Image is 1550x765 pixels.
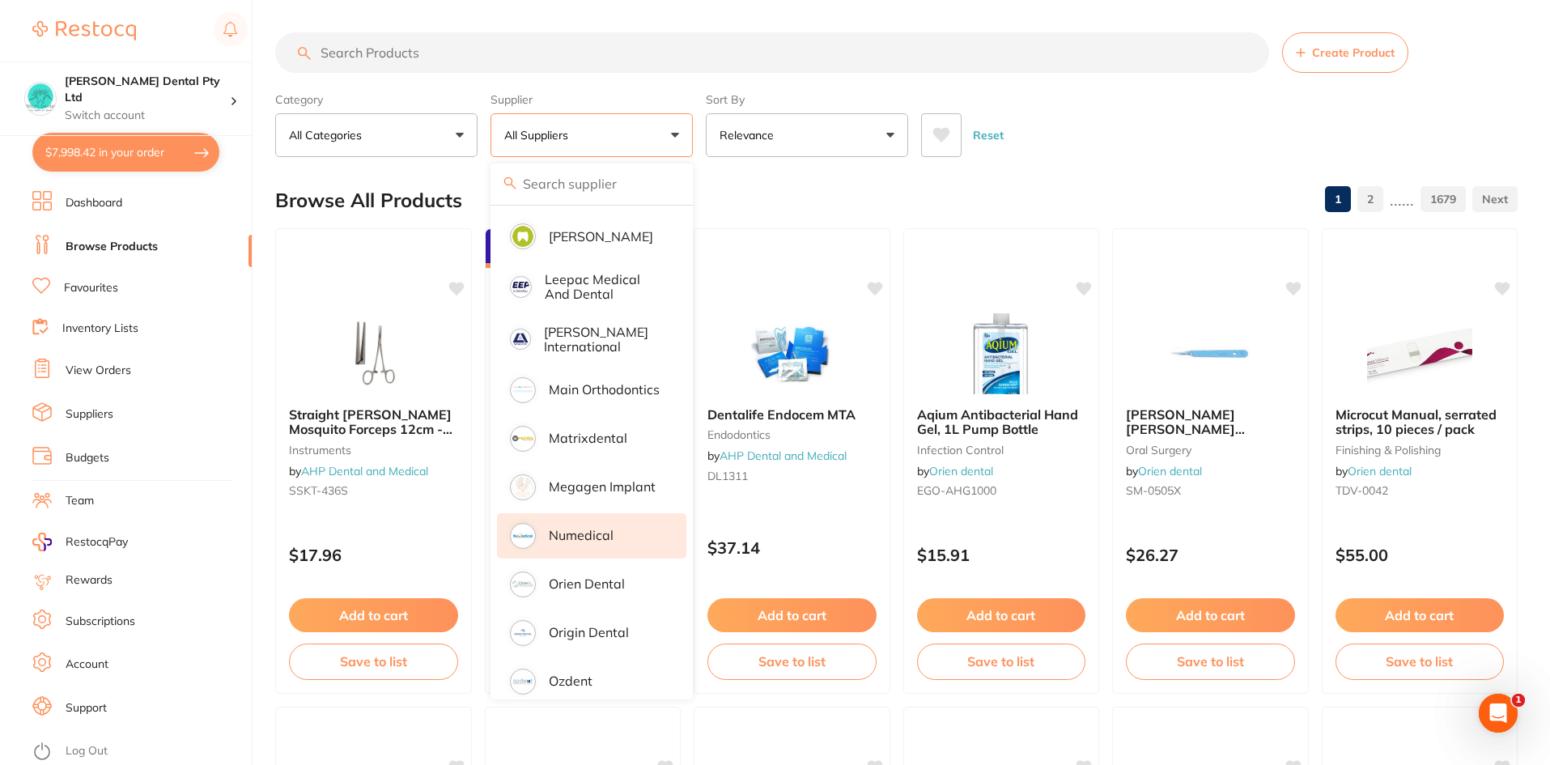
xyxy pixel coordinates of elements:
[917,598,1086,632] button: Add to cart
[512,331,529,347] img: Livingstone International
[1312,46,1395,59] span: Create Product
[1336,407,1505,437] b: Microcut Manual, serrated strips, 10 pieces / pack
[32,533,128,551] a: RestocqPay
[1336,598,1505,632] button: Add to cart
[917,546,1086,564] p: $15.91
[512,477,533,498] img: Megagen Implant
[1512,694,1525,707] span: 1
[289,444,458,457] small: instruments
[275,92,478,107] label: Category
[66,363,131,379] a: View Orders
[66,195,122,211] a: Dashboard
[321,313,426,394] img: Straight Halstead Mosquito Forceps 12cm - SSKT436S
[706,92,908,107] label: Sort By
[917,464,993,478] span: by
[1126,644,1295,679] button: Save to list
[917,444,1086,457] small: infection control
[1336,464,1412,478] span: by
[64,280,118,296] a: Favourites
[512,671,533,692] img: Ozdent
[949,313,1054,394] img: Aqium Antibacterial Hand Gel, 1L Pump Bottle
[917,406,1078,437] span: Aqium Antibacterial Hand Gel, 1L Pump Bottle
[289,546,458,564] p: $17.96
[289,127,368,143] p: All Categories
[66,406,113,423] a: Suppliers
[1126,598,1295,632] button: Add to cart
[25,83,56,113] img: Biltoft Dental Pty Ltd
[275,113,478,157] button: All Categories
[968,113,1009,157] button: Reset
[1336,444,1505,457] small: finishing & polishing
[549,576,625,591] p: Orien dental
[32,12,136,49] a: Restocq Logo
[66,614,135,630] a: Subscriptions
[1390,190,1414,209] p: ......
[707,428,877,441] small: endodontics
[720,127,780,143] p: Relevance
[545,272,664,302] p: Leepac Medical and Dental
[289,598,458,632] button: Add to cart
[1367,313,1472,394] img: Microcut Manual, serrated strips, 10 pieces / pack
[512,623,533,644] img: Origin Dental
[62,321,138,337] a: Inventory Lists
[1138,464,1202,478] a: Orien dental
[66,572,113,589] a: Rewards
[504,127,575,143] p: All Suppliers
[512,428,533,449] img: Matrixdental
[549,382,660,397] p: Main Orthodontics
[707,598,877,632] button: Add to cart
[66,743,108,759] a: Log Out
[917,407,1086,437] b: Aqium Antibacterial Hand Gel, 1L Pump Bottle
[720,448,847,463] a: AHP Dental and Medical
[66,239,158,255] a: Browse Products
[1348,464,1412,478] a: Orien dental
[549,229,653,244] p: [PERSON_NAME]
[549,674,592,688] p: Ozdent
[32,21,136,40] img: Restocq Logo
[917,644,1086,679] button: Save to list
[707,538,877,557] p: $37.14
[917,483,996,498] span: EGO-AHG1000
[739,313,844,394] img: Dentalife Endocem MTA
[1282,32,1408,73] button: Create Product
[289,483,348,498] span: SSKT-436S
[1479,694,1518,733] iframe: Intercom live chat
[707,406,856,423] span: Dentalife Endocem MTA
[32,739,247,765] button: Log Out
[1126,407,1295,437] b: Swann Morton Disposable Scalpels No. 15, Box of 10
[1126,546,1295,564] p: $26.27
[66,534,128,550] span: RestocqPay
[1336,546,1505,564] p: $55.00
[1420,183,1466,215] a: 1679
[66,493,94,509] a: Team
[549,431,627,445] p: Matrixdental
[275,32,1269,73] input: Search Products
[1126,406,1294,467] span: [PERSON_NAME] [PERSON_NAME] Disposable Scalpels No. 15, Box of 10
[1336,483,1388,498] span: TDV-0042
[32,133,219,172] button: $7,998.42 in your order
[512,226,533,247] img: Kulzer
[512,574,533,595] img: Orien dental
[1325,183,1351,215] a: 1
[549,625,629,640] p: Origin Dental
[490,92,693,107] label: Supplier
[66,450,109,466] a: Budgets
[707,407,877,422] b: Dentalife Endocem MTA
[289,644,458,679] button: Save to list
[32,533,52,551] img: RestocqPay
[289,407,458,437] b: Straight Halstead Mosquito Forceps 12cm - SSKT436S
[1126,444,1295,457] small: oral surgery
[1157,313,1263,394] img: Swann Morton Disposable Scalpels No. 15, Box of 10
[490,113,693,157] button: All Suppliers
[707,469,748,483] span: DL1311
[65,108,230,124] p: Switch account
[1126,483,1181,498] span: SM-0505X
[544,325,664,355] p: [PERSON_NAME] International
[275,189,462,212] h2: Browse All Products
[512,278,529,295] img: Leepac Medical and Dental
[486,229,681,268] div: Bulk Discounts
[706,113,908,157] button: Relevance
[66,657,108,673] a: Account
[549,479,656,494] p: Megagen Implant
[1357,183,1383,215] a: 2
